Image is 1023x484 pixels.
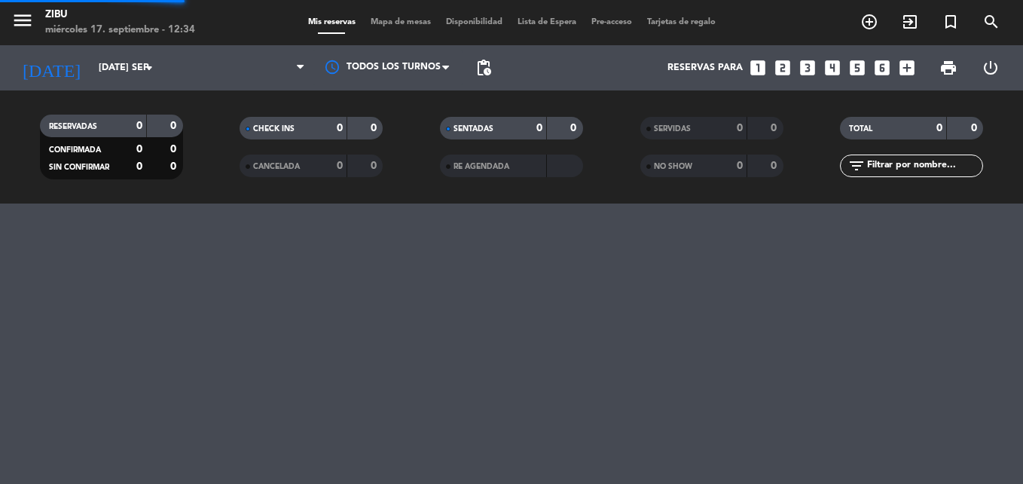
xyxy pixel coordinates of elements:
i: looks_one [748,58,768,78]
span: Pre-acceso [584,18,640,26]
strong: 0 [136,121,142,131]
strong: 0 [337,123,343,133]
span: Reservas para [667,63,743,73]
span: TOTAL [849,125,872,133]
i: add_box [897,58,917,78]
span: pending_actions [475,59,493,77]
strong: 0 [136,161,142,172]
i: looks_4 [823,58,842,78]
i: exit_to_app [901,13,919,31]
strong: 0 [371,123,380,133]
strong: 0 [570,123,579,133]
i: [DATE] [11,51,91,84]
i: turned_in_not [942,13,960,31]
button: menu [11,9,34,37]
strong: 0 [936,123,942,133]
strong: 0 [371,161,380,171]
span: CHECK INS [253,125,295,133]
i: looks_5 [847,58,867,78]
input: Filtrar por nombre... [866,158,982,174]
span: NO SHOW [654,163,692,170]
strong: 0 [737,161,743,171]
span: CANCELADA [253,163,300,170]
span: CONFIRMADA [49,146,101,154]
div: LOG OUT [970,45,1012,90]
span: Lista de Espera [510,18,584,26]
span: print [939,59,957,77]
strong: 0 [337,161,343,171]
span: RE AGENDADA [453,163,509,170]
span: RESERVADAS [49,123,97,130]
i: looks_two [773,58,792,78]
strong: 0 [971,123,980,133]
span: BUSCAR [971,9,1012,35]
i: looks_6 [872,58,892,78]
span: Reserva especial [930,9,971,35]
div: miércoles 17. septiembre - 12:34 [45,23,195,38]
span: WALK IN [890,9,930,35]
i: menu [11,9,34,32]
div: Zibu [45,8,195,23]
i: search [982,13,1000,31]
span: Mapa de mesas [363,18,438,26]
span: SIN CONFIRMAR [49,164,109,171]
i: looks_3 [798,58,817,78]
span: Disponibilidad [438,18,510,26]
span: Mis reservas [301,18,363,26]
strong: 0 [771,123,780,133]
strong: 0 [771,161,780,171]
strong: 0 [170,144,179,155]
span: SERVIDAS [654,125,691,133]
strong: 0 [737,123,743,133]
i: add_circle_outline [860,13,878,31]
span: Tarjetas de regalo [640,18,723,26]
strong: 0 [136,144,142,155]
i: filter_list [847,157,866,175]
span: SENTADAS [453,125,493,133]
i: arrow_drop_down [140,59,158,77]
strong: 0 [170,121,179,131]
span: RESERVAR MESA [849,9,890,35]
strong: 0 [536,123,542,133]
i: power_settings_new [982,59,1000,77]
strong: 0 [170,161,179,172]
